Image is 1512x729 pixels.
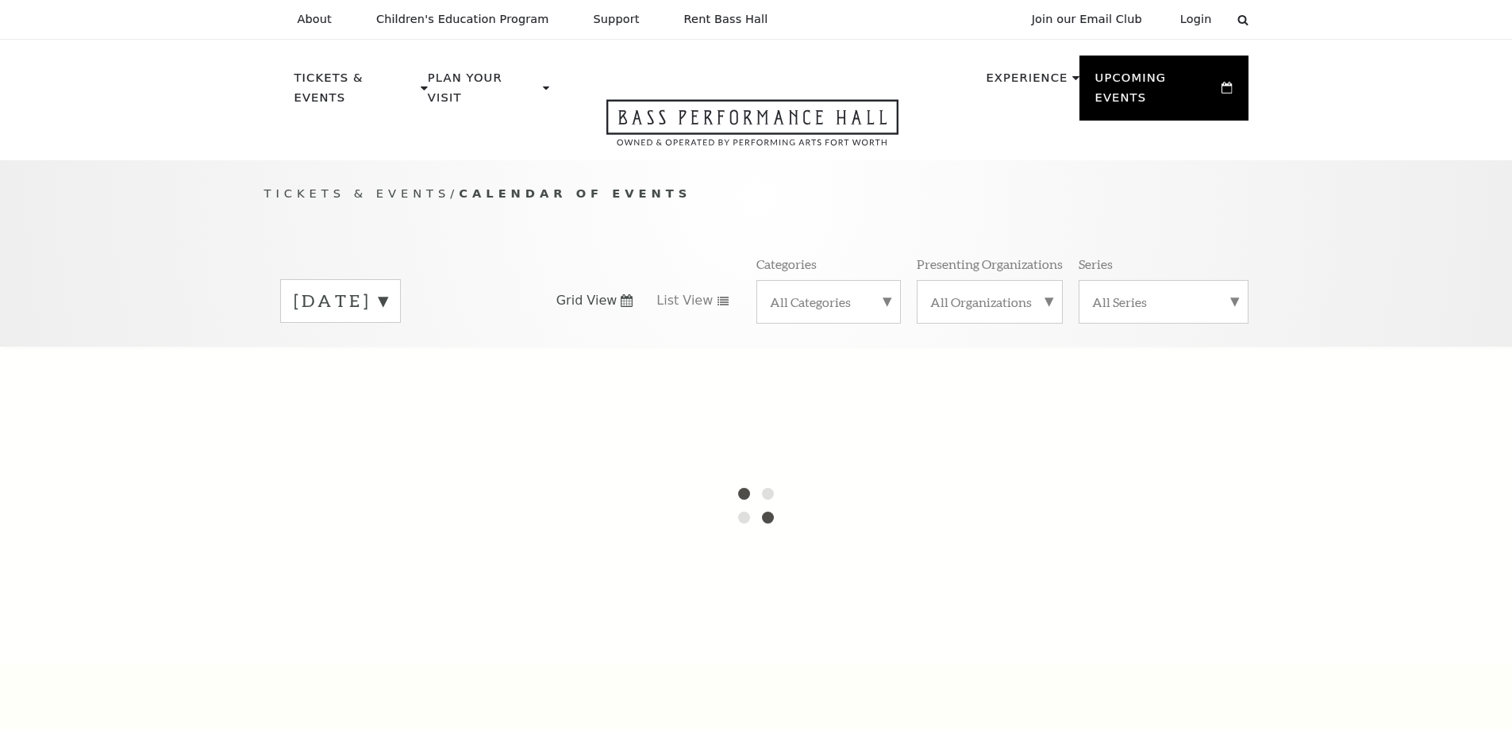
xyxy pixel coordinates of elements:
[930,294,1049,310] label: All Organizations
[556,292,617,309] span: Grid View
[656,292,713,309] span: List View
[1095,68,1218,117] p: Upcoming Events
[264,184,1248,204] p: /
[376,13,549,26] p: Children's Education Program
[459,186,691,200] span: Calendar of Events
[594,13,640,26] p: Support
[1079,255,1113,272] p: Series
[986,68,1068,97] p: Experience
[917,255,1063,272] p: Presenting Organizations
[1092,294,1235,310] label: All Series
[264,186,451,200] span: Tickets & Events
[428,68,539,117] p: Plan Your Visit
[684,13,768,26] p: Rent Bass Hall
[770,294,887,310] label: All Categories
[756,255,817,272] p: Categories
[298,13,332,26] p: About
[294,289,387,313] label: [DATE]
[294,68,417,117] p: Tickets & Events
